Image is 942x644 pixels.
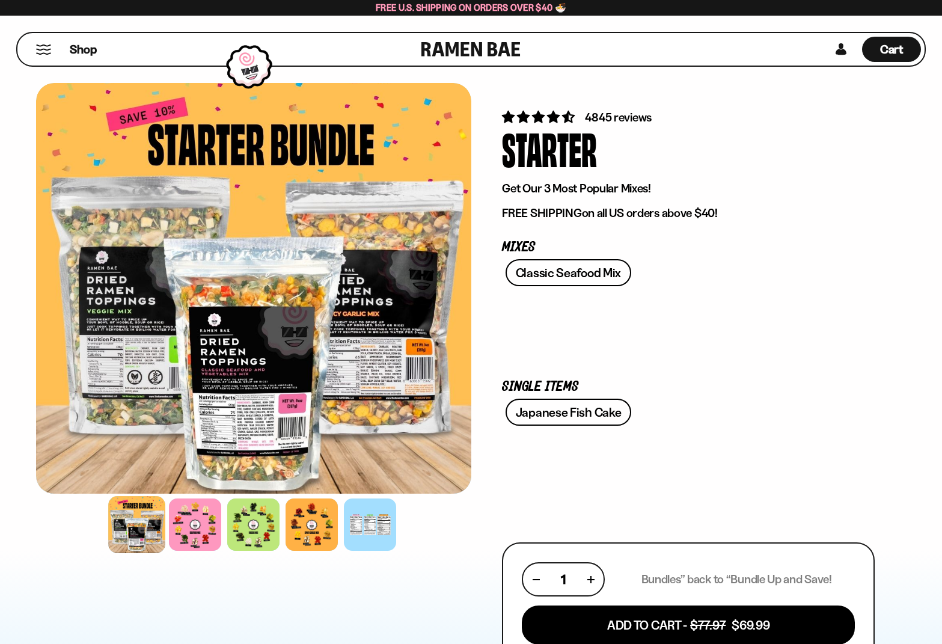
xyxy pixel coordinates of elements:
a: Shop [70,37,97,62]
div: Starter [502,126,597,171]
p: Single Items [502,381,875,393]
p: Get Our 3 Most Popular Mixes! [502,181,875,196]
p: Bundles” back to “Bundle Up and Save! [641,572,832,587]
span: 4845 reviews [585,110,652,124]
a: Classic Seafood Mix [506,259,631,286]
span: 4.71 stars [502,109,577,124]
div: Cart [862,33,921,66]
p: on all US orders above $40! [502,206,875,221]
strong: FREE SHIPPING [502,206,581,220]
button: Mobile Menu Trigger [35,44,52,55]
span: Free U.S. Shipping on Orders over $40 🍜 [376,2,566,13]
p: Mixes [502,242,875,253]
a: Japanese Fish Cake [506,399,632,426]
span: Shop [70,41,97,58]
span: 1 [561,572,566,587]
span: Cart [880,42,904,57]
